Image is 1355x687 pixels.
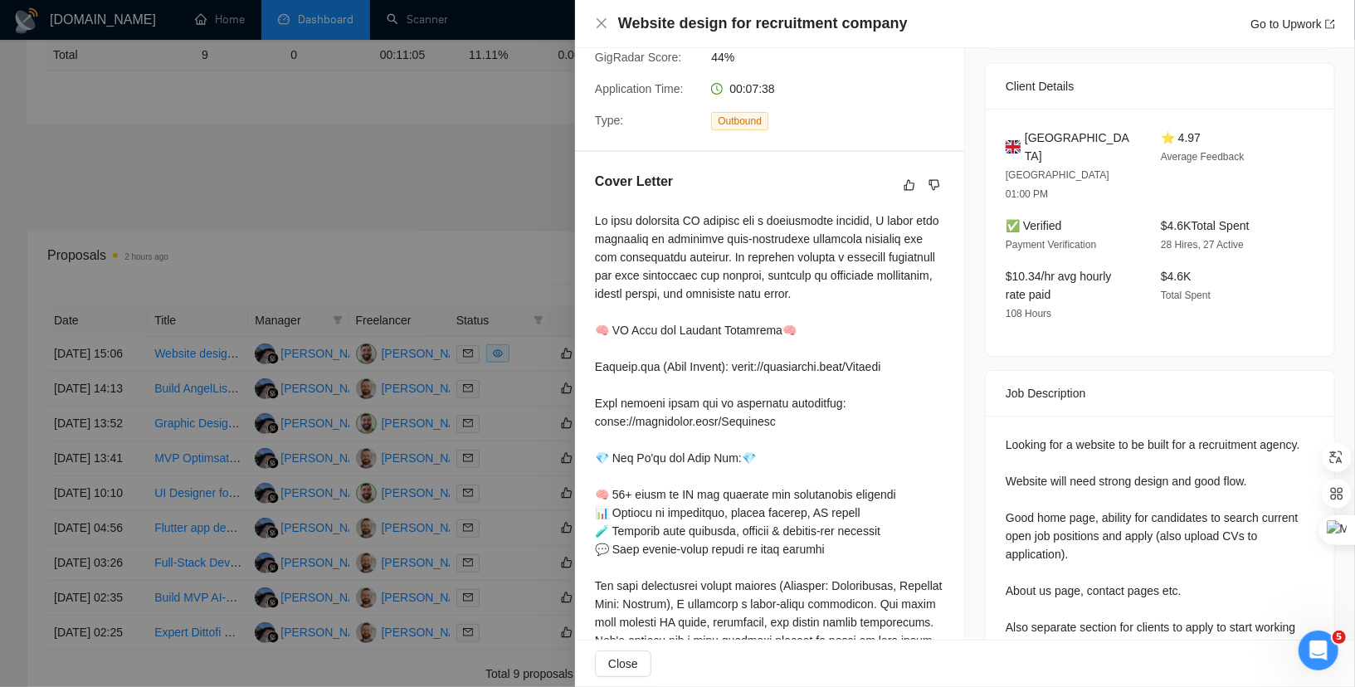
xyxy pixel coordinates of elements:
[899,175,919,195] button: like
[1161,219,1250,232] span: $4.6K Total Spent
[608,655,638,673] span: Close
[929,178,940,192] span: dislike
[711,83,723,95] span: clock-circle
[1006,270,1112,301] span: $10.34/hr avg hourly rate paid
[595,51,681,64] span: GigRadar Score:
[924,175,944,195] button: dislike
[595,650,651,677] button: Close
[595,17,608,30] span: close
[1006,169,1109,200] span: [GEOGRAPHIC_DATA] 01:00 PM
[1006,64,1314,109] div: Client Details
[1006,219,1062,232] span: ✅ Verified
[1161,131,1201,144] span: ⭐ 4.97
[1161,290,1211,301] span: Total Spent
[904,178,915,192] span: like
[1299,631,1338,670] iframe: Intercom live chat
[1161,151,1245,163] span: Average Feedback
[1006,371,1314,416] div: Job Description
[1006,308,1051,319] span: 108 Hours
[1025,129,1134,165] span: [GEOGRAPHIC_DATA]
[595,82,684,95] span: Application Time:
[729,82,775,95] span: 00:07:38
[595,172,673,192] h5: Cover Letter
[1161,270,1192,283] span: $4.6K
[595,114,623,127] span: Type:
[1325,19,1335,29] span: export
[1250,17,1335,31] a: Go to Upworkexport
[711,48,960,66] span: 44%
[618,13,908,34] h4: Website design for recruitment company
[1006,138,1021,156] img: 🇬🇧
[1006,239,1096,251] span: Payment Verification
[711,112,768,130] span: Outbound
[1161,239,1244,251] span: 28 Hires, 27 Active
[1333,631,1346,644] span: 5
[595,17,608,31] button: Close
